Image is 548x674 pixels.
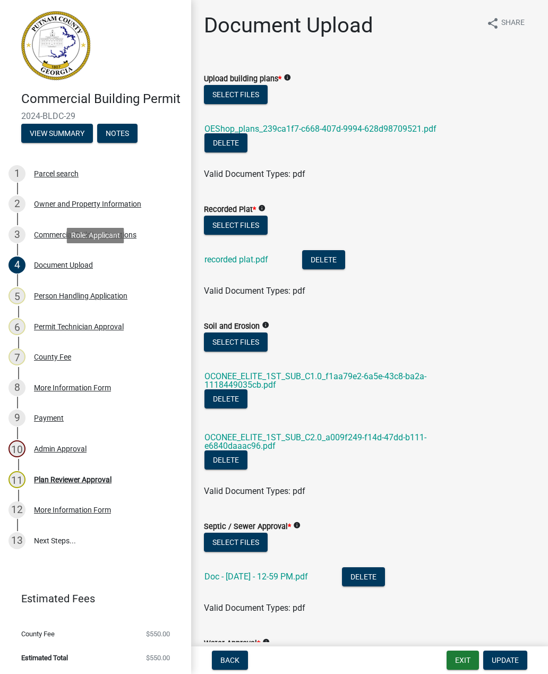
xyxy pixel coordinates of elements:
[34,476,112,483] div: Plan Reviewer Approval
[204,139,247,149] wm-modal-confirm: Delete Document
[34,414,64,422] div: Payment
[262,638,270,646] i: info
[302,255,345,266] wm-modal-confirm: Delete Document
[34,445,87,453] div: Admin Approval
[8,440,25,457] div: 10
[486,17,499,30] i: share
[204,432,426,451] a: OCONEE_ELITE_1ST_SUB_C2.0_a009f249-f14d-47dd-b111-e6840daaac96.pdf
[8,318,25,335] div: 6
[293,522,301,529] i: info
[34,506,111,514] div: More Information Form
[34,292,127,300] div: Person Handling Application
[204,85,268,104] button: Select files
[447,651,479,670] button: Exit
[97,124,138,143] button: Notes
[34,261,93,269] div: Document Upload
[478,13,533,33] button: shareShare
[67,228,124,243] div: Role: Applicant
[204,603,305,613] span: Valid Document Types: pdf
[204,456,247,466] wm-modal-confirm: Delete Document
[204,523,291,531] label: Septic / Sewer Approval
[204,133,247,152] button: Delete
[21,130,93,138] wm-modal-confirm: Summary
[258,204,266,212] i: info
[146,654,170,661] span: $550.00
[492,656,519,664] span: Update
[8,588,174,609] a: Estimated Fees
[8,471,25,488] div: 11
[204,371,426,390] a: OCONEE_ELITE_1ST_SUB_C1.0_f1aa79e2-6a5e-43c8-ba2a-1118449035cb.pdf
[8,195,25,212] div: 2
[34,384,111,391] div: More Information Form
[302,250,345,269] button: Delete
[97,130,138,138] wm-modal-confirm: Notes
[21,630,55,637] span: County Fee
[204,286,305,296] span: Valid Document Types: pdf
[21,111,170,121] span: 2024-BLDC-29
[204,332,268,352] button: Select files
[8,409,25,426] div: 9
[204,254,268,265] a: recorded plat.pdf
[8,532,25,549] div: 13
[204,124,436,134] a: OEShop_plans_239ca1f7-c668-407d-9994-628d98709521.pdf
[204,216,268,235] button: Select files
[204,486,305,496] span: Valid Document Types: pdf
[204,640,260,647] label: Water Approval
[8,501,25,518] div: 12
[34,200,141,208] div: Owner and Property Information
[204,571,308,582] a: Doc - [DATE] - 12-59 PM.pdf
[21,91,183,107] h4: Commercial Building Permit
[146,630,170,637] span: $550.00
[204,533,268,552] button: Select files
[204,395,247,405] wm-modal-confirm: Delete Document
[262,321,269,329] i: info
[8,165,25,182] div: 1
[34,353,71,361] div: County Fee
[483,651,527,670] button: Update
[204,75,281,83] label: Upload building plans
[34,170,79,177] div: Parcel search
[21,654,68,661] span: Estimated Total
[204,389,247,408] button: Delete
[8,348,25,365] div: 7
[21,124,93,143] button: View Summary
[8,287,25,304] div: 5
[8,379,25,396] div: 8
[204,323,260,330] label: Soil and Erosion
[21,11,90,80] img: Putnam County, Georgia
[204,169,305,179] span: Valid Document Types: pdf
[34,231,136,238] div: Commercial Building Questions
[342,567,385,586] button: Delete
[212,651,248,670] button: Back
[284,74,291,81] i: info
[204,13,373,38] h1: Document Upload
[8,226,25,243] div: 3
[34,323,124,330] div: Permit Technician Approval
[204,206,256,214] label: Recorded Plat
[8,257,25,274] div: 4
[342,573,385,583] wm-modal-confirm: Delete Document
[220,656,239,664] span: Back
[501,17,525,30] span: Share
[204,450,247,470] button: Delete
